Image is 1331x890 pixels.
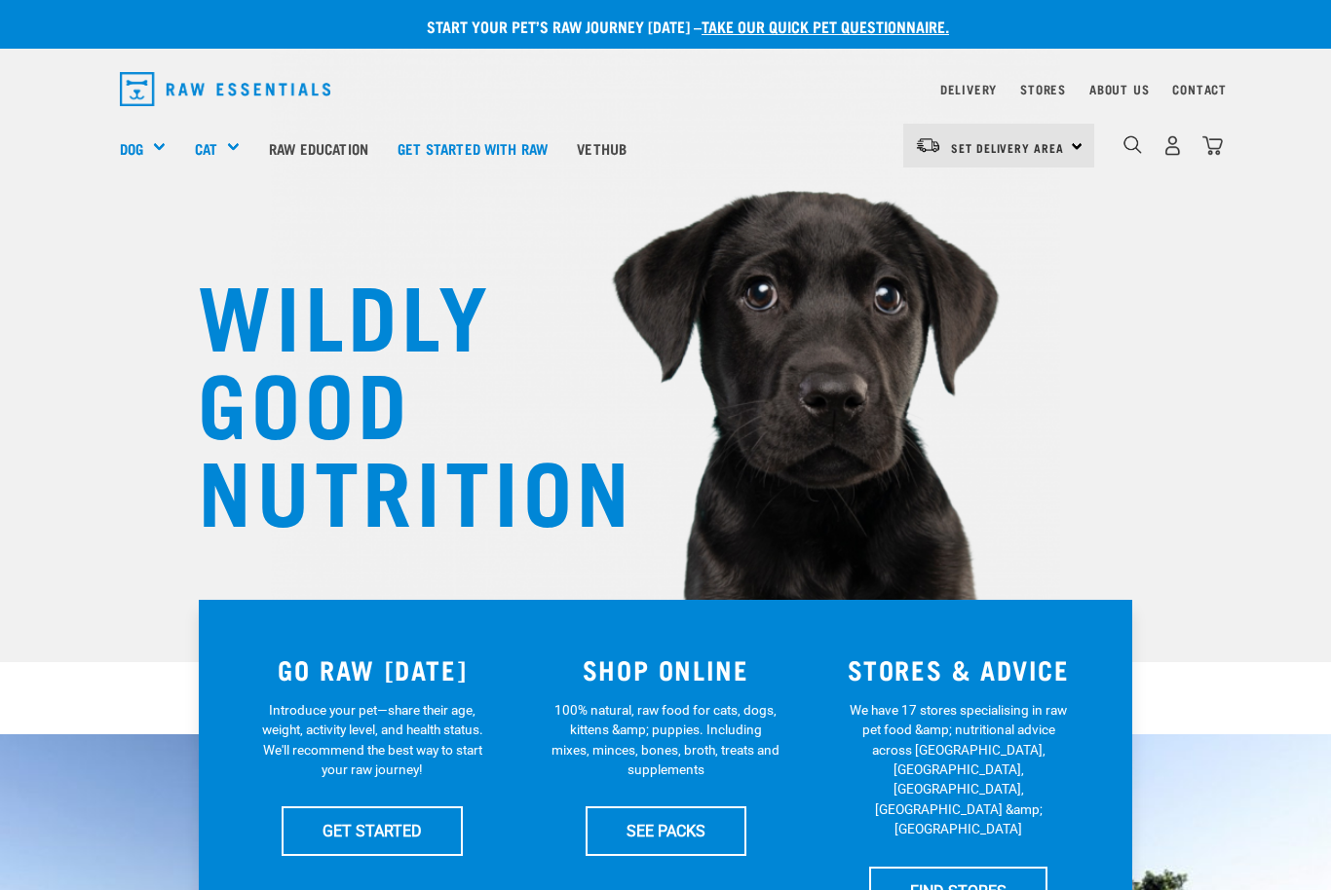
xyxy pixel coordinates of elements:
h3: STORES & ADVICE [823,654,1093,685]
a: Raw Education [254,109,383,187]
a: Dog [120,137,143,160]
img: van-moving.png [915,136,941,154]
p: Introduce your pet—share their age, weight, activity level, and health status. We'll recommend th... [258,700,487,780]
img: user.png [1162,135,1183,156]
a: Vethub [562,109,641,187]
img: home-icon-1@2x.png [1123,135,1142,154]
h1: WILDLY GOOD NUTRITION [198,268,588,531]
a: GET STARTED [282,806,463,855]
span: Set Delivery Area [951,144,1064,151]
a: Cat [195,137,217,160]
a: Get started with Raw [383,109,562,187]
p: We have 17 stores specialising in raw pet food &amp; nutritional advice across [GEOGRAPHIC_DATA],... [844,700,1073,839]
a: Contact [1172,86,1227,93]
img: home-icon@2x.png [1202,135,1223,156]
nav: dropdown navigation [104,64,1227,114]
a: Delivery [940,86,997,93]
h3: GO RAW [DATE] [238,654,508,685]
a: SEE PACKS [586,806,746,855]
p: 100% natural, raw food for cats, dogs, kittens &amp; puppies. Including mixes, minces, bones, bro... [551,700,780,780]
a: take our quick pet questionnaire. [702,21,949,30]
h3: SHOP ONLINE [531,654,801,685]
a: About Us [1089,86,1149,93]
a: Stores [1020,86,1066,93]
img: Raw Essentials Logo [120,72,330,106]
